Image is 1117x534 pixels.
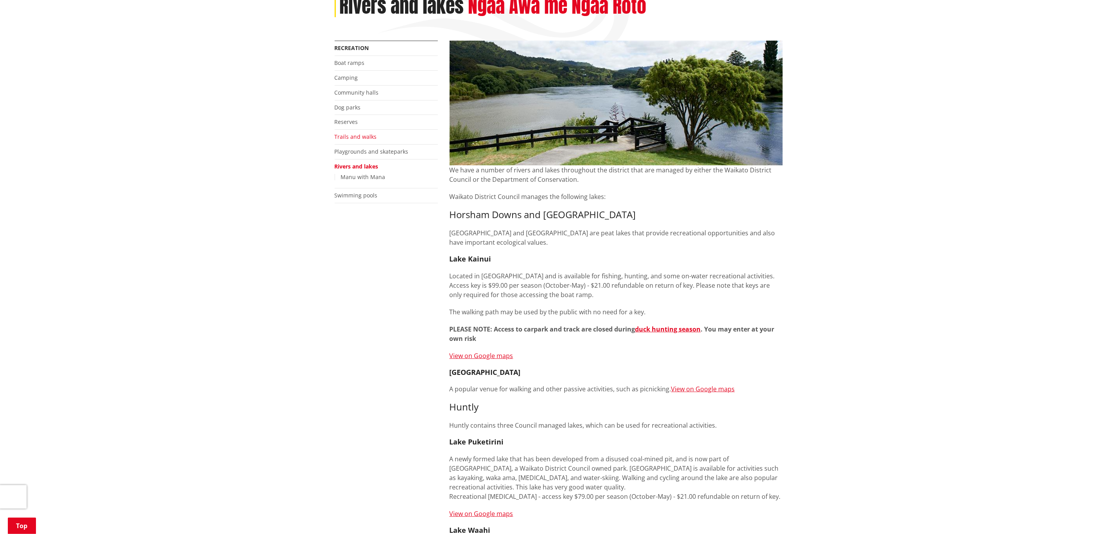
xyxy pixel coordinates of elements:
[335,44,369,52] a: Recreation
[450,367,521,377] strong: [GEOGRAPHIC_DATA]
[335,118,358,125] a: Reserves
[341,173,385,181] a: Manu with Mana
[335,148,409,155] a: Playgrounds and skateparks
[450,192,783,201] p: Waikato District Council manages the following lakes:
[635,325,701,333] a: duck hunting season
[335,104,361,111] a: Dog parks
[450,351,513,360] a: View on Google maps
[335,74,358,81] a: Camping
[450,509,513,518] a: View on Google maps
[450,41,783,165] img: Waikato River, Ngaruawahia
[450,228,783,247] p: [GEOGRAPHIC_DATA] and [GEOGRAPHIC_DATA] are peat lakes that provide recreational opportunities an...
[450,165,783,184] p: We have a number of rivers and lakes throughout the district that are managed by either the Waika...
[450,271,783,299] p: Located in [GEOGRAPHIC_DATA] and is available for fishing, hunting, and some on-water recreationa...
[335,59,365,66] a: Boat ramps
[335,89,379,96] a: Community halls
[450,307,783,317] p: The walking path may be used by the public with no need for a key.
[335,192,378,199] a: Swimming pools
[450,325,775,343] strong: PLEASE NOTE: Access to carpark and track are closed during . You may enter at your own risk
[450,209,783,220] h3: Horsham Downs and [GEOGRAPHIC_DATA]
[450,437,504,446] strong: Lake Puketirini
[1081,501,1109,529] iframe: Messenger Launcher
[335,133,377,140] a: Trails and walks
[671,385,735,393] a: View on Google maps
[450,421,783,430] p: Huntly contains three Council managed lakes, which can be used for recreational activities.
[335,163,378,170] a: Rivers and lakes
[8,518,36,534] a: Top
[450,254,491,263] strong: Lake Kainui
[450,384,783,394] p: A popular venue for walking and other passive activities, such as picnicking.
[450,401,783,413] h3: Huntly
[450,454,783,501] p: A newly formed lake that has been developed from a disused coal-mined pit, and is now part of [GE...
